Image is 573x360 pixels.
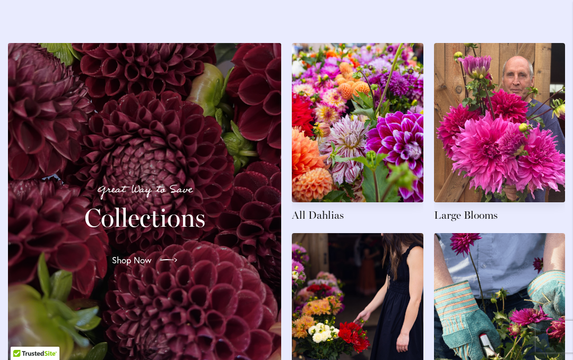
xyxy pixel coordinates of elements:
[112,254,152,267] span: Shop Now
[21,181,268,199] p: Great Way to Save
[103,245,186,275] a: Shop Now
[21,203,268,233] h2: Collections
